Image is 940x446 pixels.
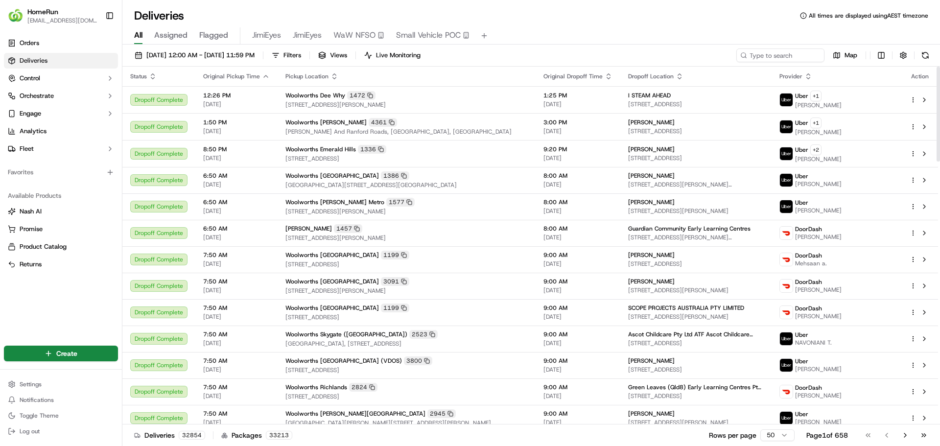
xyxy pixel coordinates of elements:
span: Product Catalog [20,242,67,251]
span: [DATE] [203,234,270,241]
span: [PERSON_NAME] [628,251,675,259]
span: [DATE] [543,207,612,215]
span: [DATE] [543,154,612,162]
span: [STREET_ADDRESS] [285,155,528,163]
span: Live Monitoring [376,51,421,60]
img: HomeRun [8,8,23,23]
span: Pickup Location [285,72,329,80]
img: doordash_logo_v2.png [780,306,793,319]
span: Original Pickup Time [203,72,260,80]
span: 3:00 PM [543,118,612,126]
span: Original Dropoff Time [543,72,603,80]
span: Orchestrate [20,92,54,100]
button: Create [4,346,118,361]
input: Type to search [736,48,824,62]
span: Guardian Community Early Learning Centres [628,225,751,233]
span: [DATE] [203,100,270,108]
div: 3800 [404,356,432,365]
span: SCOPE PROJECTS AUSTRALIA PTY LIMITED [628,304,744,312]
span: 8:00 AM [543,198,612,206]
span: Woolworths [PERSON_NAME] [285,118,367,126]
span: [DATE] [203,419,270,426]
span: [DATE] [543,260,612,268]
span: Uber [795,199,808,207]
span: [STREET_ADDRESS][PERSON_NAME] [285,287,528,295]
span: [DATE] [203,207,270,215]
button: +2 [810,144,822,155]
span: Create [56,349,77,358]
span: Settings [20,380,42,388]
span: Woolworths [PERSON_NAME][GEOGRAPHIC_DATA] [285,410,425,418]
span: [PERSON_NAME] [795,207,842,214]
span: [GEOGRAPHIC_DATA], [STREET_ADDRESS] [285,340,528,348]
span: Woolworths [GEOGRAPHIC_DATA] [285,278,379,285]
span: [STREET_ADDRESS][PERSON_NAME] [628,313,764,321]
div: 2523 [409,330,438,339]
div: 1199 [381,251,409,259]
span: [DATE] [543,339,612,347]
span: 9:00 AM [543,278,612,285]
button: HomeRun [27,7,58,17]
span: Small Vehicle POC [396,29,461,41]
a: Orders [4,35,118,51]
span: WaW NFSO [333,29,376,41]
span: Notifications [20,396,54,404]
span: 9:00 AM [543,357,612,365]
span: Views [330,51,347,60]
span: [STREET_ADDRESS] [628,100,764,108]
img: doordash_logo_v2.png [780,227,793,239]
span: [DATE] [203,392,270,400]
span: 8:00 AM [543,225,612,233]
div: Available Products [4,188,118,204]
button: Toggle Theme [4,409,118,423]
span: [STREET_ADDRESS] [628,366,764,374]
span: Filters [283,51,301,60]
span: Woolworths [GEOGRAPHIC_DATA] [285,251,379,259]
span: Woolworths Emerald Hills [285,145,356,153]
span: [DATE] [543,392,612,400]
span: Dropoff Location [628,72,674,80]
button: Returns [4,257,118,272]
span: Returns [20,260,42,269]
img: uber-new-logo.jpeg [780,147,793,160]
span: 9:20 PM [543,145,612,153]
span: [PERSON_NAME] [628,410,675,418]
span: JimiEyes [252,29,281,41]
div: 2945 [427,409,456,418]
span: Uber [795,357,808,365]
span: [PERSON_NAME] [795,155,842,163]
button: Refresh [918,48,932,62]
button: +1 [810,117,822,128]
span: JimiEyes [293,29,322,41]
div: 1457 [334,224,362,233]
span: Analytics [20,127,47,136]
span: Log out [20,427,40,435]
span: [STREET_ADDRESS] [285,366,528,374]
span: Map [845,51,857,60]
span: [DATE] [543,234,612,241]
div: 33213 [266,431,292,440]
span: 8:00 AM [543,172,612,180]
span: [PERSON_NAME] [795,418,842,426]
img: doordash_logo_v2.png [780,385,793,398]
span: [PERSON_NAME] [628,278,675,285]
span: [STREET_ADDRESS][PERSON_NAME] [285,208,528,215]
span: Flagged [199,29,228,41]
img: uber-new-logo.jpeg [780,412,793,424]
span: Woolworths Skygate ([GEOGRAPHIC_DATA]) [285,330,407,338]
span: Uber [795,331,808,339]
span: [EMAIL_ADDRESS][DOMAIN_NAME] [27,17,97,24]
span: [DATE] 12:00 AM - [DATE] 11:59 PM [146,51,255,60]
span: [STREET_ADDRESS][PERSON_NAME] [628,286,764,294]
img: doordash_logo_v2.png [780,280,793,292]
span: Fleet [20,144,34,153]
img: uber-new-logo.jpeg [780,94,793,106]
span: Uber [795,172,808,180]
div: 3091 [381,277,409,286]
img: uber-new-logo.jpeg [780,174,793,187]
span: [PERSON_NAME] [795,233,842,241]
span: [PERSON_NAME] [285,225,332,233]
span: [PERSON_NAME] [628,357,675,365]
span: [PERSON_NAME] [628,118,675,126]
